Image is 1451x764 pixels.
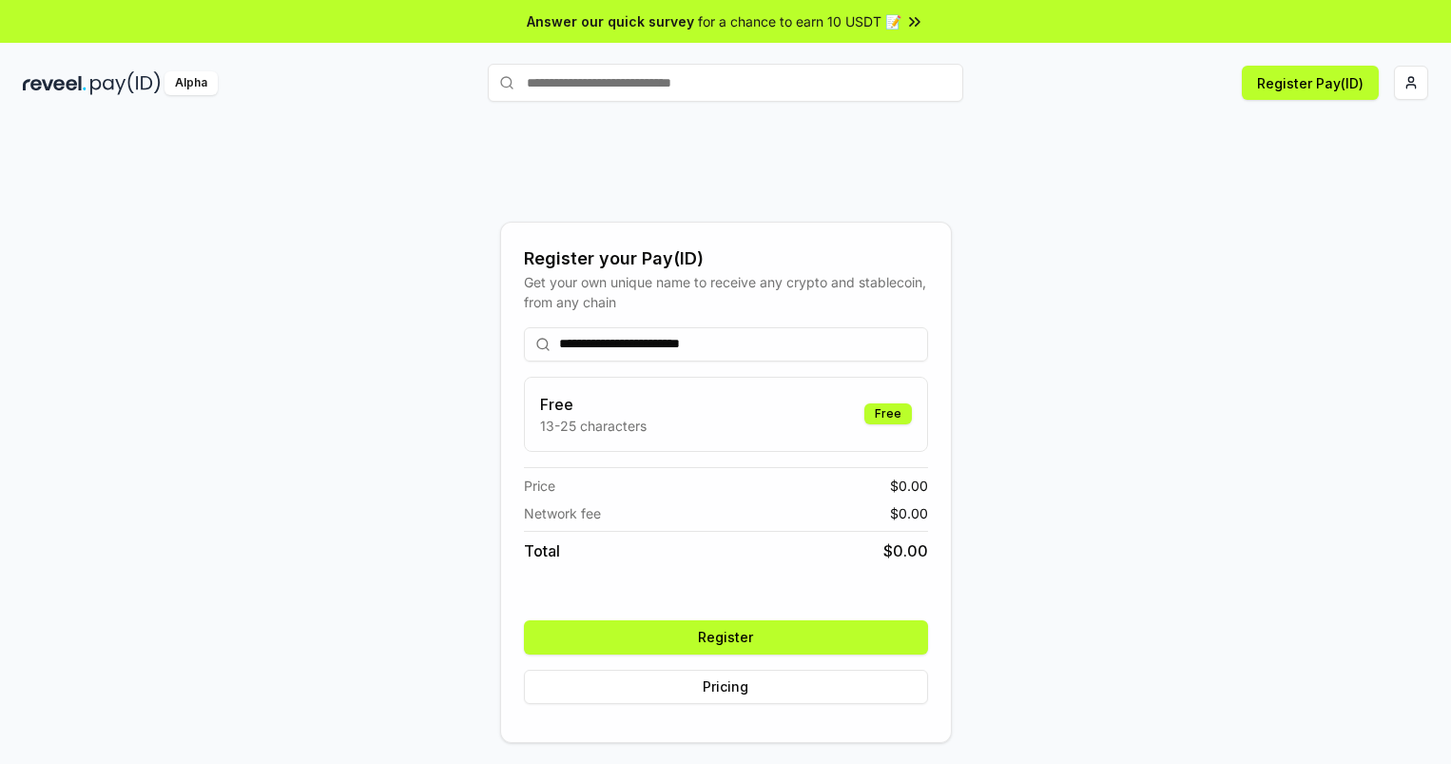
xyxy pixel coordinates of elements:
[524,539,560,562] span: Total
[23,71,87,95] img: reveel_dark
[864,403,912,424] div: Free
[540,416,647,436] p: 13-25 characters
[883,539,928,562] span: $ 0.00
[524,272,928,312] div: Get your own unique name to receive any crypto and stablecoin, from any chain
[524,476,555,496] span: Price
[524,245,928,272] div: Register your Pay(ID)
[524,620,928,655] button: Register
[890,503,928,523] span: $ 0.00
[164,71,218,95] div: Alpha
[524,503,601,523] span: Network fee
[524,670,928,704] button: Pricing
[90,71,161,95] img: pay_id
[698,11,901,31] span: for a chance to earn 10 USDT 📝
[527,11,694,31] span: Answer our quick survey
[890,476,928,496] span: $ 0.00
[540,393,647,416] h3: Free
[1242,66,1379,100] button: Register Pay(ID)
